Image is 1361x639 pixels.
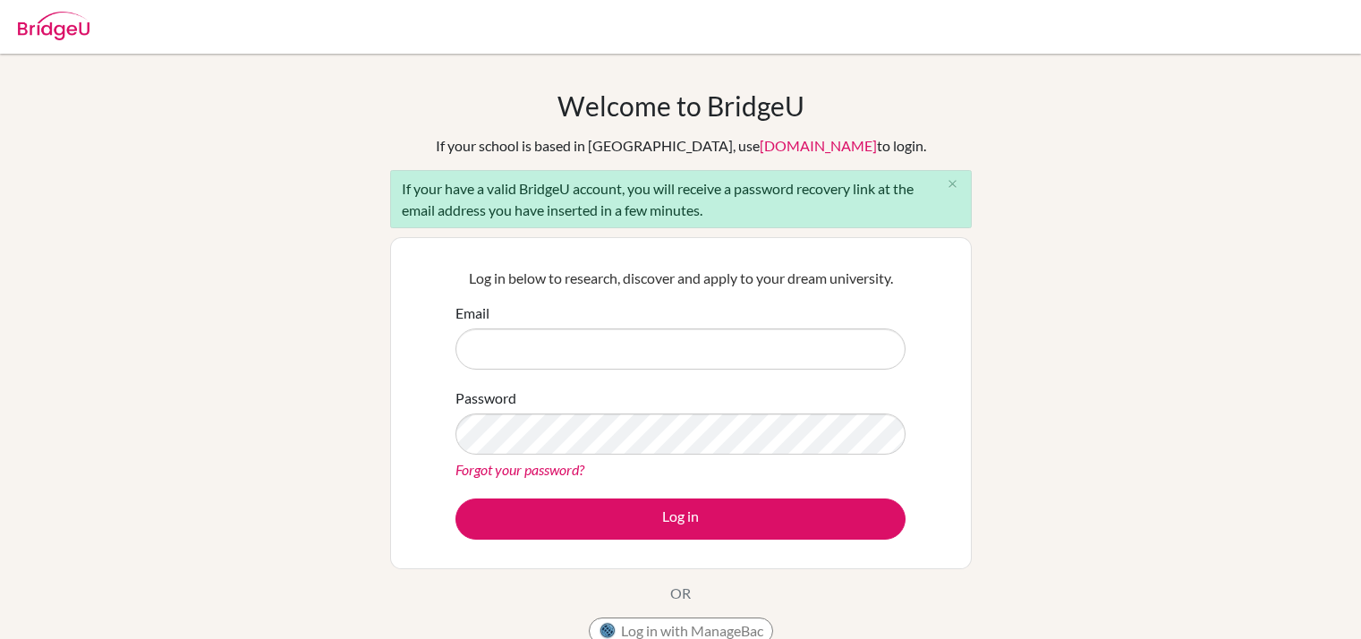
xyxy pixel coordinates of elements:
[455,268,906,289] p: Log in below to research, discover and apply to your dream university.
[455,498,906,540] button: Log in
[18,12,89,40] img: Bridge-U
[670,583,691,604] p: OR
[390,170,972,228] div: If your have a valid BridgeU account, you will receive a password recovery link at the email addr...
[455,388,516,409] label: Password
[436,135,926,157] div: If your school is based in [GEOGRAPHIC_DATA], use to login.
[946,177,959,191] i: close
[455,461,584,478] a: Forgot your password?
[557,89,804,122] h1: Welcome to BridgeU
[935,171,971,198] button: Close
[760,137,877,154] a: [DOMAIN_NAME]
[455,302,489,324] label: Email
